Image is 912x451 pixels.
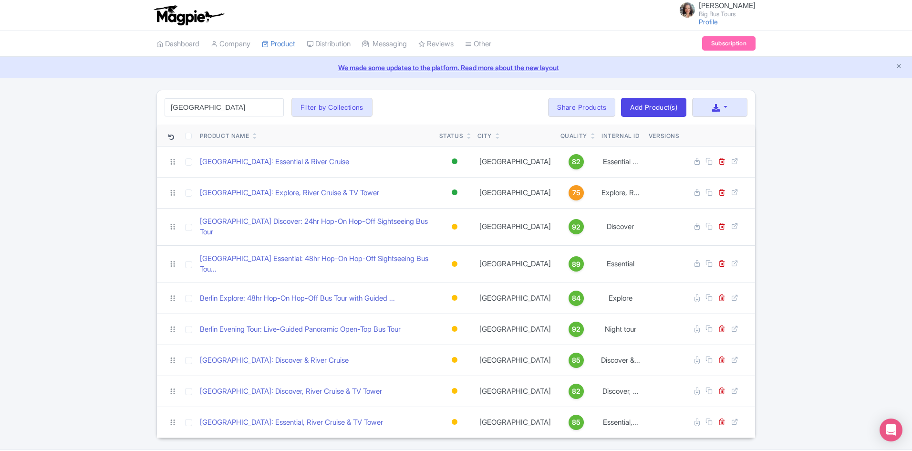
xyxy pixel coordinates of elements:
[474,245,557,283] td: [GEOGRAPHIC_DATA]
[474,146,557,177] td: [GEOGRAPHIC_DATA]
[474,208,557,245] td: [GEOGRAPHIC_DATA]
[560,291,592,306] a: 84
[156,31,199,57] a: Dashboard
[560,219,592,234] a: 92
[200,188,379,199] a: [GEOGRAPHIC_DATA]: Explore, River Cruise & TV Tower
[307,31,351,57] a: Distribution
[560,256,592,272] a: 89
[200,355,349,366] a: [GEOGRAPHIC_DATA]: Discover & River Cruise
[477,132,492,140] div: City
[450,415,459,429] div: Building
[895,62,902,73] button: Close announcement
[560,185,592,200] a: 75
[474,177,557,208] td: [GEOGRAPHIC_DATA]
[450,384,459,398] div: Building
[680,2,695,18] img: jfp7o2nd6rbrsspqilhl.jpg
[474,376,557,407] td: [GEOGRAPHIC_DATA]
[572,188,580,198] span: 75
[200,216,432,238] a: [GEOGRAPHIC_DATA] Discover: 24hr Hop-On Hop-Off Sightseeing Bus Tour
[6,63,906,73] a: We made some updates to the platform. Read more about the new layout
[474,283,557,314] td: [GEOGRAPHIC_DATA]
[572,293,580,304] span: 84
[572,417,580,428] span: 85
[200,157,349,168] a: [GEOGRAPHIC_DATA]: Essential & River Cruise
[200,293,395,304] a: Berlin Explore: 48hr Hop-On Hop-Off Bus Tour with Guided ...
[474,314,557,345] td: [GEOGRAPHIC_DATA]
[450,155,459,168] div: Active
[474,345,557,376] td: [GEOGRAPHIC_DATA]
[200,132,249,140] div: Product Name
[450,186,459,199] div: Active
[596,208,645,245] td: Discover
[702,36,756,51] a: Subscription
[596,283,645,314] td: Explore
[560,154,592,169] a: 82
[699,11,756,17] small: Big Bus Tours
[262,31,295,57] a: Product
[200,324,401,335] a: Berlin Evening Tour: Live-Guided Panoramic Open-Top Bus Tour
[572,324,580,335] span: 92
[439,132,464,140] div: Status
[880,419,902,441] div: Open Intercom Messenger
[165,98,284,116] input: Search product name, city, or interal id
[548,98,615,117] a: Share Products
[699,18,718,26] a: Profile
[596,245,645,283] td: Essential
[450,257,459,271] div: Building
[362,31,407,57] a: Messaging
[596,314,645,345] td: Night tour
[645,125,684,147] th: Versions
[450,291,459,305] div: Building
[596,177,645,208] td: Explore, R...
[596,146,645,177] td: Essential ...
[572,157,580,167] span: 82
[450,353,459,367] div: Building
[474,407,557,438] td: [GEOGRAPHIC_DATA]
[572,386,580,397] span: 82
[152,5,226,26] img: logo-ab69f6fb50320c5b225c76a69d11143b.png
[572,355,580,366] span: 85
[450,322,459,336] div: Building
[699,1,756,10] span: [PERSON_NAME]
[596,345,645,376] td: Discover &...
[572,222,580,232] span: 92
[674,2,756,17] a: [PERSON_NAME] Big Bus Tours
[450,220,459,234] div: Building
[211,31,250,57] a: Company
[596,125,645,147] th: Internal ID
[200,386,382,397] a: [GEOGRAPHIC_DATA]: Discover, River Cruise & TV Tower
[560,132,587,140] div: Quality
[200,417,383,428] a: [GEOGRAPHIC_DATA]: Essential, River Cruise & TV Tower
[596,376,645,407] td: Discover, ...
[418,31,454,57] a: Reviews
[200,253,432,275] a: [GEOGRAPHIC_DATA] Essential: 48hr Hop-On Hop-Off Sightseeing Bus Tou...
[572,259,580,270] span: 89
[560,322,592,337] a: 92
[560,415,592,430] a: 85
[291,98,373,117] button: Filter by Collections
[596,407,645,438] td: Essential,...
[560,353,592,368] a: 85
[465,31,491,57] a: Other
[621,98,686,117] a: Add Product(s)
[560,384,592,399] a: 82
